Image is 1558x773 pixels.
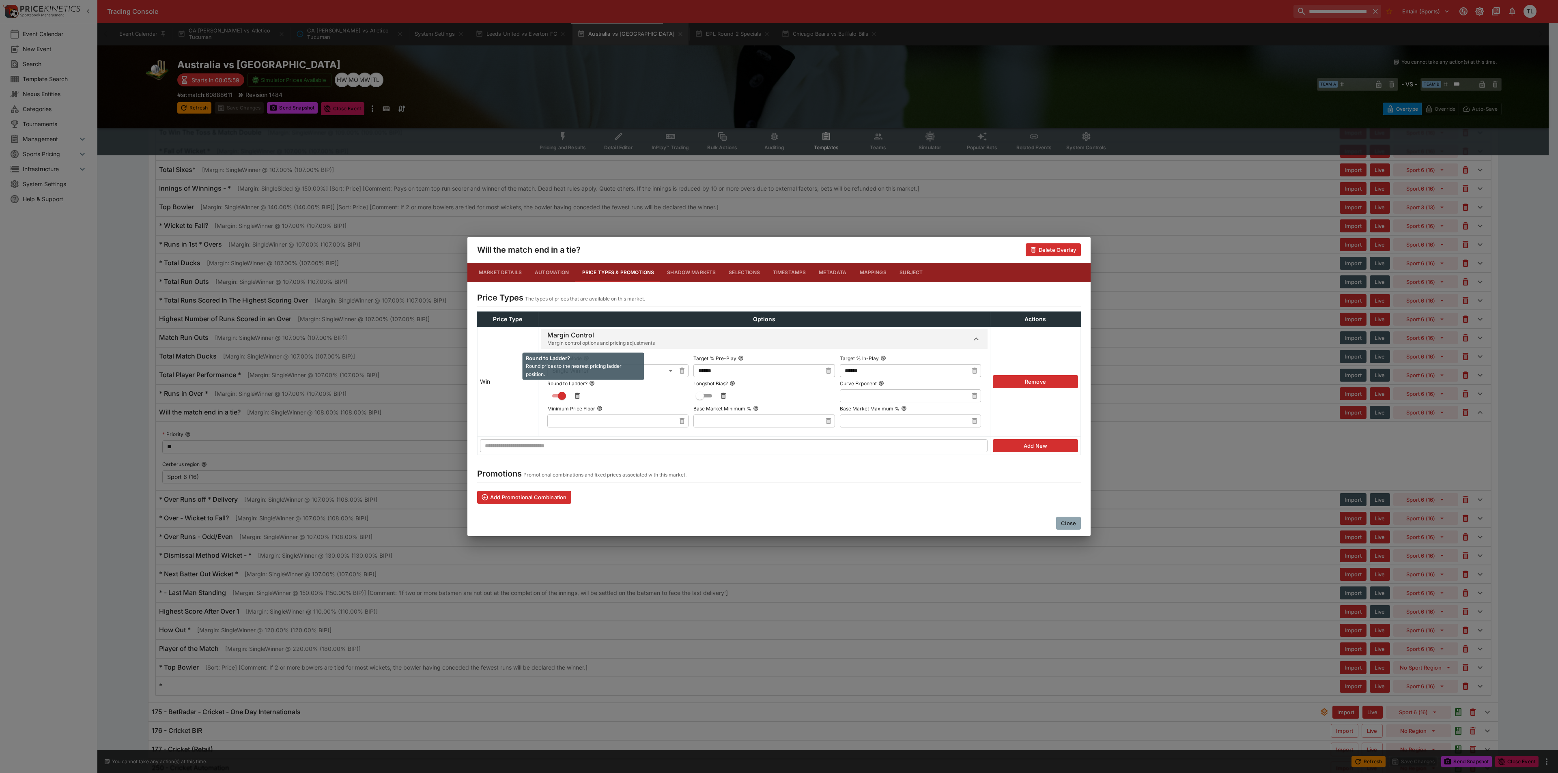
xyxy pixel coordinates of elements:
[1026,243,1081,256] button: Delete Overlay
[812,263,853,282] button: Metadata
[525,295,645,303] p: The types of prices that are available on this market.
[1056,517,1081,530] button: Close
[576,263,661,282] button: Price Types & Promotions
[477,245,581,255] h4: Will the match end in a tie?
[547,339,655,347] span: Margin control options and pricing adjustments
[993,439,1078,452] button: Add New
[990,311,1080,326] th: Actions
[693,355,736,362] p: Target % Pre-Play
[547,331,655,339] h6: Margin Control
[753,406,759,411] button: Base Market Minimum %
[526,363,622,377] span: Round prices to the nearest pricing ladder position.
[526,354,641,362] p: Round to Ladder?
[766,263,813,282] button: Timestamps
[523,471,686,479] p: Promotional combinations and fixed prices associated with this market.
[722,263,766,282] button: Selections
[597,406,603,411] button: Minimum Price Floor
[880,355,886,361] button: Target % In-Play
[472,263,528,282] button: Market Details
[893,263,930,282] button: Subject
[547,405,595,412] p: Minimum Price Floor
[738,355,744,361] button: Target % Pre-Play
[547,380,587,387] p: Round to Ladder?
[840,355,879,362] p: Target % In-Play
[589,380,595,386] button: Round to Ladder?
[853,263,893,282] button: Mappings
[477,491,571,504] button: Add Promotional Combination
[878,380,884,386] button: Curve Exponent
[993,375,1078,388] button: Remove
[477,468,522,479] h4: Promotions
[901,406,907,411] button: Base Market Maximum %
[478,311,538,326] th: Price Type
[730,380,735,386] button: Longshot Bias?
[661,263,722,282] button: Shadow Markets
[840,405,900,412] p: Base Market Maximum %
[477,292,523,303] h4: Price Types
[693,380,728,387] p: Longshot Bias?
[693,405,751,412] p: Base Market Minimum %
[541,329,988,349] button: Margin Control Margin control options and pricing adjustments
[478,326,538,437] td: Win
[538,311,990,326] th: Options
[528,263,576,282] button: Automation
[840,380,877,387] p: Curve Exponent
